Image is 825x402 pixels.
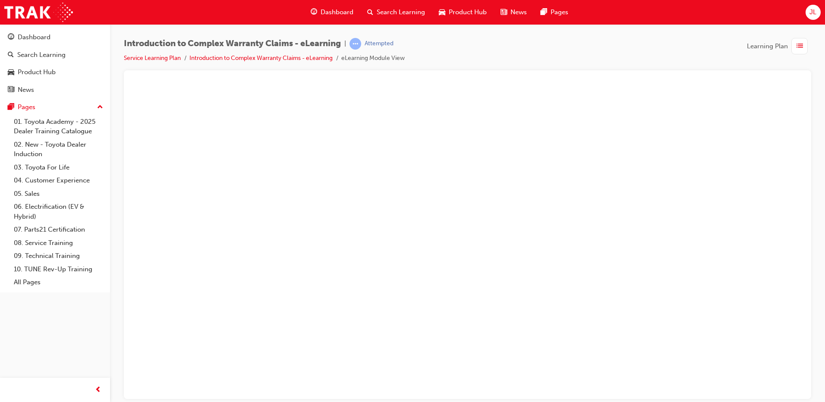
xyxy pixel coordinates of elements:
a: 03. Toyota For Life [10,161,107,174]
div: Attempted [365,40,394,48]
span: guage-icon [311,7,317,18]
button: JL [806,5,821,20]
span: search-icon [367,7,373,18]
a: 06. Electrification (EV & Hybrid) [10,200,107,223]
span: search-icon [8,51,14,59]
span: Search Learning [377,7,425,17]
span: Pages [551,7,568,17]
a: guage-iconDashboard [304,3,360,21]
span: news-icon [8,86,14,94]
a: All Pages [10,276,107,289]
a: 08. Service Training [10,236,107,250]
a: search-iconSearch Learning [360,3,432,21]
a: News [3,82,107,98]
a: 04. Customer Experience [10,174,107,187]
span: guage-icon [8,34,14,41]
button: DashboardSearch LearningProduct HubNews [3,28,107,99]
span: Dashboard [321,7,353,17]
div: News [18,85,34,95]
span: news-icon [501,7,507,18]
a: Product Hub [3,64,107,80]
a: pages-iconPages [534,3,575,21]
a: 05. Sales [10,187,107,201]
a: 09. Technical Training [10,249,107,263]
a: car-iconProduct Hub [432,3,494,21]
a: Introduction to Complex Warranty Claims - eLearning [189,54,333,62]
a: Service Learning Plan [124,54,181,62]
span: Product Hub [449,7,487,17]
div: Product Hub [18,67,56,77]
span: up-icon [97,102,103,113]
span: learningRecordVerb_ATTEMPT-icon [350,38,361,50]
a: 02. New - Toyota Dealer Induction [10,138,107,161]
div: Pages [18,102,35,112]
a: 07. Parts21 Certification [10,223,107,236]
a: news-iconNews [494,3,534,21]
a: 10. TUNE Rev-Up Training [10,263,107,276]
span: | [344,39,346,49]
span: News [510,7,527,17]
a: Dashboard [3,29,107,45]
span: Introduction to Complex Warranty Claims - eLearning [124,39,341,49]
a: 01. Toyota Academy - 2025 Dealer Training Catalogue [10,115,107,138]
span: car-icon [8,69,14,76]
span: list-icon [797,41,803,52]
span: JL [809,7,816,17]
span: prev-icon [95,385,101,396]
span: pages-icon [541,7,547,18]
button: Pages [3,99,107,115]
div: Dashboard [18,32,50,42]
div: Search Learning [17,50,66,60]
button: Learning Plan [747,38,811,54]
span: pages-icon [8,104,14,111]
span: Learning Plan [747,41,788,51]
span: car-icon [439,7,445,18]
a: Search Learning [3,47,107,63]
img: Trak [4,3,73,22]
li: eLearning Module View [341,53,405,63]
